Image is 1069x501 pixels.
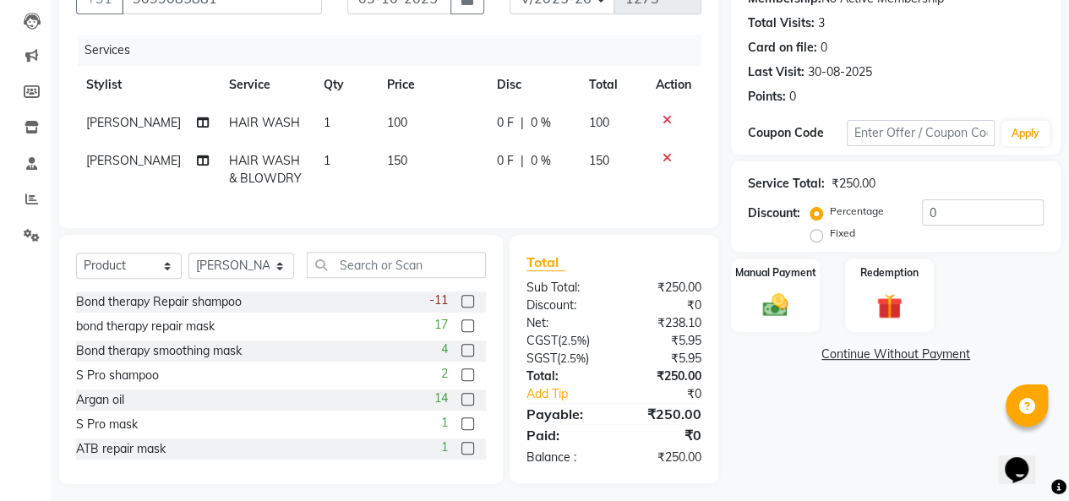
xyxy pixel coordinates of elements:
div: Discount: [748,204,800,222]
span: HAIR WASH [229,115,300,130]
div: ₹250.00 [614,279,714,297]
span: -11 [429,291,448,309]
div: 0 [821,39,827,57]
div: ₹250.00 [614,404,714,424]
span: 17 [434,316,448,334]
label: Redemption [860,265,919,280]
div: Coupon Code [748,124,847,142]
iframe: chat widget [998,433,1052,484]
div: ₹250.00 [832,175,875,193]
th: Qty [314,66,377,104]
span: 2.5% [560,351,586,365]
div: ₹0 [630,385,714,403]
span: | [521,114,524,132]
th: Disc [487,66,578,104]
button: Apply [1001,121,1050,146]
div: Last Visit: [748,63,804,81]
div: S Pro mask [76,416,138,433]
span: 0 % [531,114,551,132]
div: Services [78,35,714,66]
input: Search or Scan [307,252,486,278]
div: Paid: [514,425,614,445]
span: SGST [526,351,557,366]
th: Service [219,66,314,104]
div: ₹5.95 [614,332,714,350]
span: 2 [441,365,448,383]
span: 0 F [497,152,514,170]
span: 1 [441,438,448,456]
a: Add Tip [514,385,630,403]
div: Net: [514,314,614,332]
div: ₹238.10 [614,314,714,332]
div: Service Total: [748,175,825,193]
label: Fixed [830,226,855,241]
input: Enter Offer / Coupon Code [847,120,995,146]
span: 1 [324,115,330,130]
div: ( ) [514,332,614,350]
div: 3 [818,14,825,32]
img: _cash.svg [755,291,796,320]
div: Discount: [514,297,614,314]
span: | [521,152,524,170]
th: Stylist [76,66,219,104]
span: 0 % [531,152,551,170]
div: ₹250.00 [614,368,714,385]
div: Card on file: [748,39,817,57]
div: Sub Total: [514,279,614,297]
a: Continue Without Payment [734,346,1057,363]
label: Manual Payment [735,265,816,280]
div: Argan oil [76,391,124,409]
div: 0 [789,88,796,106]
span: Total [526,253,565,271]
div: ( ) [514,350,614,368]
div: Payable: [514,404,614,424]
span: [PERSON_NAME] [86,153,181,168]
span: 14 [434,389,448,407]
div: ₹0 [614,425,714,445]
span: [PERSON_NAME] [86,115,181,130]
div: 30-08-2025 [808,63,872,81]
span: 100 [387,115,407,130]
div: ₹5.95 [614,350,714,368]
img: _gift.svg [869,291,910,322]
span: 1 [441,414,448,432]
th: Price [377,66,487,104]
span: 4 [441,340,448,358]
div: ATB repair mask [76,440,166,458]
div: ₹250.00 [614,449,714,466]
th: Total [578,66,646,104]
span: 1 [324,153,330,168]
div: Total: [514,368,614,385]
div: Points: [748,88,786,106]
span: HAIR WASH & BLOWDRY [229,153,302,186]
span: 150 [387,153,407,168]
div: ₹0 [614,297,714,314]
div: Bond therapy Repair shampoo [76,293,242,311]
label: Percentage [830,204,884,219]
div: Total Visits: [748,14,815,32]
th: Action [646,66,701,104]
span: 150 [588,153,608,168]
div: Balance : [514,449,614,466]
div: S Pro shampoo [76,367,159,384]
div: bond therapy repair mask [76,318,215,335]
div: Bond therapy smoothing mask [76,342,242,360]
span: 2.5% [561,334,586,347]
span: 100 [588,115,608,130]
span: CGST [526,333,558,348]
span: 0 F [497,114,514,132]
